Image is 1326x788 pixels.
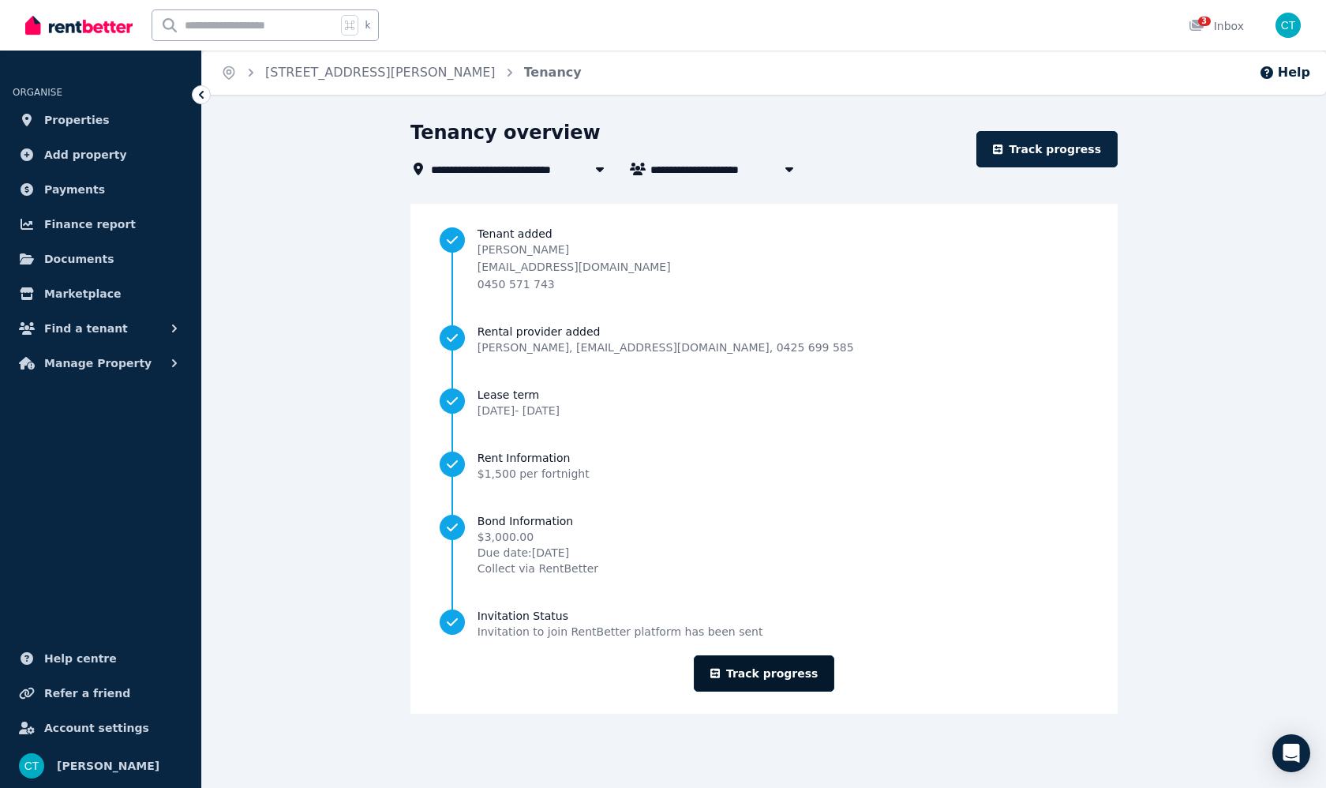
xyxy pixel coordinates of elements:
span: $3,000.00 [478,529,598,545]
span: Manage Property [44,354,152,373]
a: Add property [13,139,189,171]
span: Collect via RentBetter [478,561,598,576]
a: Payments [13,174,189,205]
span: k [365,19,370,32]
span: Marketplace [44,284,121,303]
span: 3 [1198,17,1211,26]
span: Refer a friend [44,684,130,703]
p: [PERSON_NAME] [478,242,671,257]
span: Bond Information [478,513,598,529]
span: Lease term [478,387,560,403]
a: Account settings [13,712,189,744]
a: Finance report [13,208,189,240]
span: Documents [44,250,114,268]
a: Track progress [976,131,1118,167]
span: $1,500 per fortnight [478,467,590,480]
a: Properties [13,104,189,136]
img: RentBetter [25,13,133,37]
span: 0450 571 743 [478,278,555,291]
img: Ching Yee Tan [19,753,44,779]
span: Rent Information [478,450,590,466]
button: Find a tenant [13,313,189,344]
span: Tenant added [478,226,1088,242]
span: Help centre [44,649,117,668]
button: Manage Property [13,347,189,379]
a: Rental provider added[PERSON_NAME], [EMAIL_ADDRESS][DOMAIN_NAME], 0425 699 585 [440,324,1088,355]
a: Track progress [694,655,835,692]
a: Documents [13,243,189,275]
a: Tenancy [524,65,582,80]
span: [DATE] - [DATE] [478,404,560,417]
span: ORGANISE [13,87,62,98]
button: Help [1259,63,1310,82]
span: [PERSON_NAME] [57,756,159,775]
span: Payments [44,180,105,199]
nav: Breadcrumb [202,51,601,95]
p: [EMAIL_ADDRESS][DOMAIN_NAME] [478,259,671,275]
a: Marketplace [13,278,189,310]
a: Tenant added[PERSON_NAME][EMAIL_ADDRESS][DOMAIN_NAME]0450 571 743 [440,226,1088,292]
span: Account settings [44,719,149,737]
a: Refer a friend [13,677,189,709]
img: Ching Yee Tan [1275,13,1301,38]
span: Properties [44,111,110,129]
div: Inbox [1189,18,1244,34]
span: Invitation to join RentBetter platform has been sent [478,624,763,640]
span: Due date: [DATE] [478,545,598,561]
a: Bond Information$3,000.00Due date:[DATE]Collect via RentBetter [440,513,1088,576]
nav: Progress [440,226,1088,640]
span: [PERSON_NAME] , [EMAIL_ADDRESS][DOMAIN_NAME] , 0425 699 585 [478,340,854,355]
h1: Tenancy overview [410,120,601,145]
a: Rent Information$1,500 per fortnight [440,450,1088,482]
span: Find a tenant [44,319,128,338]
a: [STREET_ADDRESS][PERSON_NAME] [265,65,496,80]
span: Rental provider added [478,324,854,340]
span: Add property [44,145,127,164]
span: Finance report [44,215,136,234]
a: Invitation StatusInvitation to join RentBetter platform has been sent [440,608,1088,640]
a: Lease term[DATE]- [DATE] [440,387,1088,418]
a: Help centre [13,643,189,674]
div: Open Intercom Messenger [1272,734,1310,772]
span: Invitation Status [478,608,763,624]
